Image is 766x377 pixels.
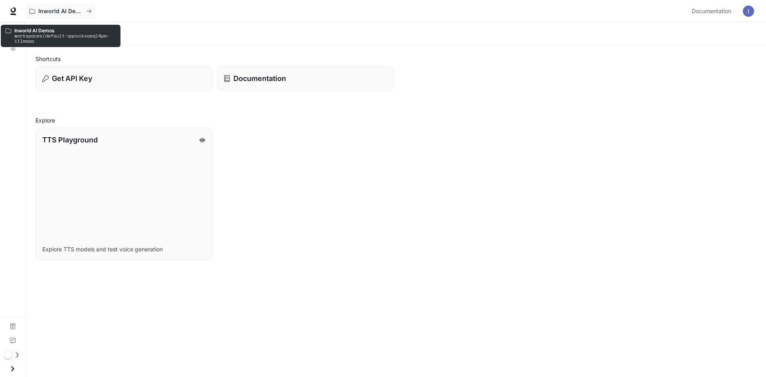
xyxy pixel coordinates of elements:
[3,334,22,347] a: Feedback
[4,350,12,359] span: Dark mode toggle
[3,320,22,333] a: Documentation
[42,134,98,145] p: TTS Playground
[36,55,756,63] h2: Shortcuts
[233,73,286,84] p: Documentation
[36,128,212,260] a: TTS PlaygroundExplore TTS models and test voice generation
[52,73,92,84] p: Get API Key
[14,33,116,43] p: workspaces/default-qqovckxaeql4pm-iilmaaa
[3,43,22,55] a: TTS Playground
[14,28,116,33] p: Inworld AI Demos
[740,3,756,19] button: User avatar
[42,245,205,253] p: Explore TTS models and test voice generation
[26,3,95,19] button: All workspaces
[217,66,394,91] a: Documentation
[689,3,737,19] a: Documentation
[4,361,22,377] button: Open drawer
[38,8,83,15] p: Inworld AI Demos
[743,6,754,17] img: User avatar
[36,116,756,124] h2: Explore
[36,66,212,91] button: Get API Key
[692,6,731,16] span: Documentation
